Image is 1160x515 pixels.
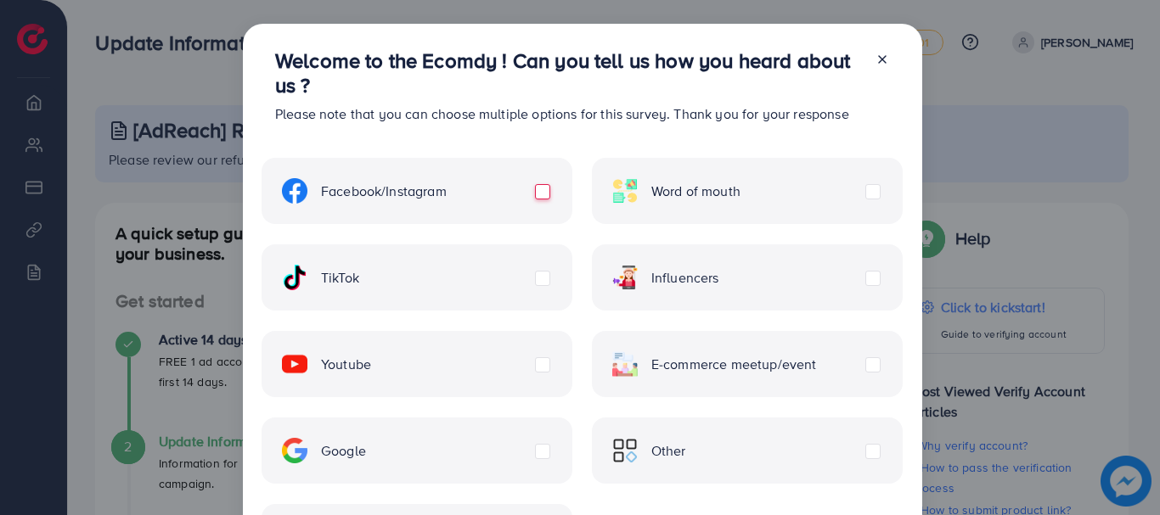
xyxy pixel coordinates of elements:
[275,48,862,98] h3: Welcome to the Ecomdy ! Can you tell us how you heard about us ?
[321,268,359,288] span: TikTok
[282,351,307,377] img: ic-youtube.715a0ca2.svg
[612,265,638,290] img: ic-influencers.a620ad43.svg
[612,178,638,204] img: ic-word-of-mouth.a439123d.svg
[651,441,686,461] span: Other
[321,441,366,461] span: Google
[282,438,307,463] img: ic-google.5bdd9b68.svg
[275,104,862,124] p: Please note that you can choose multiple options for this survey. Thank you for your response
[321,355,371,374] span: Youtube
[651,355,817,374] span: E-commerce meetup/event
[612,438,638,463] img: ic-other.99c3e012.svg
[651,182,740,201] span: Word of mouth
[612,351,638,377] img: ic-ecommerce.d1fa3848.svg
[651,268,719,288] span: Influencers
[321,182,447,201] span: Facebook/Instagram
[282,178,307,204] img: ic-facebook.134605ef.svg
[282,265,307,290] img: ic-tiktok.4b20a09a.svg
